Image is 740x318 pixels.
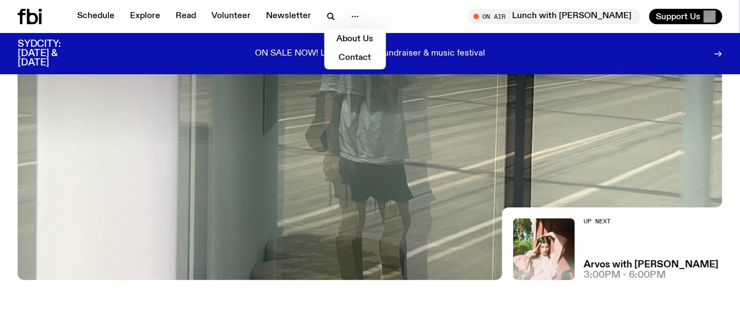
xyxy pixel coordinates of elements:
[169,9,203,24] a: Read
[123,9,167,24] a: Explore
[328,32,383,47] a: About Us
[513,218,575,280] img: Maleeka stands outside on a balcony. She is looking at the camera with a serious expression, and ...
[259,9,318,24] a: Newsletter
[584,260,719,270] a: Arvos with [PERSON_NAME]
[468,9,640,24] button: On AirLunch with [PERSON_NAME]
[255,49,485,59] p: ON SALE NOW! Long weekend fundraiser & music festival
[656,12,700,21] span: Support Us
[584,271,666,280] span: 3:00pm - 6:00pm
[328,51,383,66] a: Contact
[584,218,719,224] h2: Up Next
[18,40,88,68] h3: SYDCITY: [DATE] & [DATE]
[205,9,257,24] a: Volunteer
[70,9,121,24] a: Schedule
[649,9,722,24] button: Support Us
